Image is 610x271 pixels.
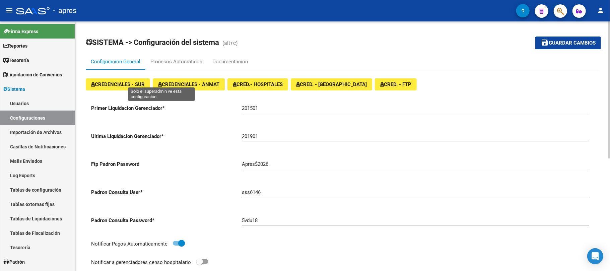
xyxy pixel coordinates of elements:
[587,248,603,264] div: Open Intercom Messenger
[535,37,601,49] button: Guardar cambios
[296,81,367,87] span: CRED. - [GEOGRAPHIC_DATA]
[91,160,242,168] p: Ftp Padron Password
[380,81,411,87] span: CRED. - FTP
[291,78,372,90] button: CRED. - [GEOGRAPHIC_DATA]
[3,85,25,93] span: Sistema
[222,40,238,46] span: (alt+c)
[91,58,140,65] div: Configuración General
[153,78,225,90] button: CREDENCIALES - ANMAT
[91,189,242,196] p: Padron Consulta User
[3,42,27,50] span: Reportes
[212,58,248,65] div: Documentación
[3,71,62,78] span: Liquidación de Convenios
[91,241,167,247] span: Notificar Pagos Automaticamente
[158,81,219,87] span: CREDENCIALES - ANMAT
[375,78,417,90] button: CRED. - FTP
[150,58,202,65] div: Procesos Automáticos
[597,6,605,14] mat-icon: person
[3,258,25,266] span: Padrón
[541,39,549,47] mat-icon: save
[86,38,219,47] span: SISTEMA -> Configuración del sistema
[91,217,242,224] p: Padron Consulta Password
[227,78,288,90] button: CRED.- HOSPITALES
[53,3,76,18] span: - apres
[549,40,596,46] span: Guardar cambios
[91,133,242,140] p: Ultima Liquidacion Gerenciador
[91,105,242,112] p: Primer Liquidacion Gerenciador
[233,81,283,87] span: CRED.- HOSPITALES
[91,81,145,87] span: CREDENCIALES - SUR
[86,78,150,90] button: CREDENCIALES - SUR
[3,57,29,64] span: Tesorería
[3,28,38,35] span: Firma Express
[5,6,13,14] mat-icon: menu
[91,259,191,265] span: Notificar a gerenciadores censo hospitalario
